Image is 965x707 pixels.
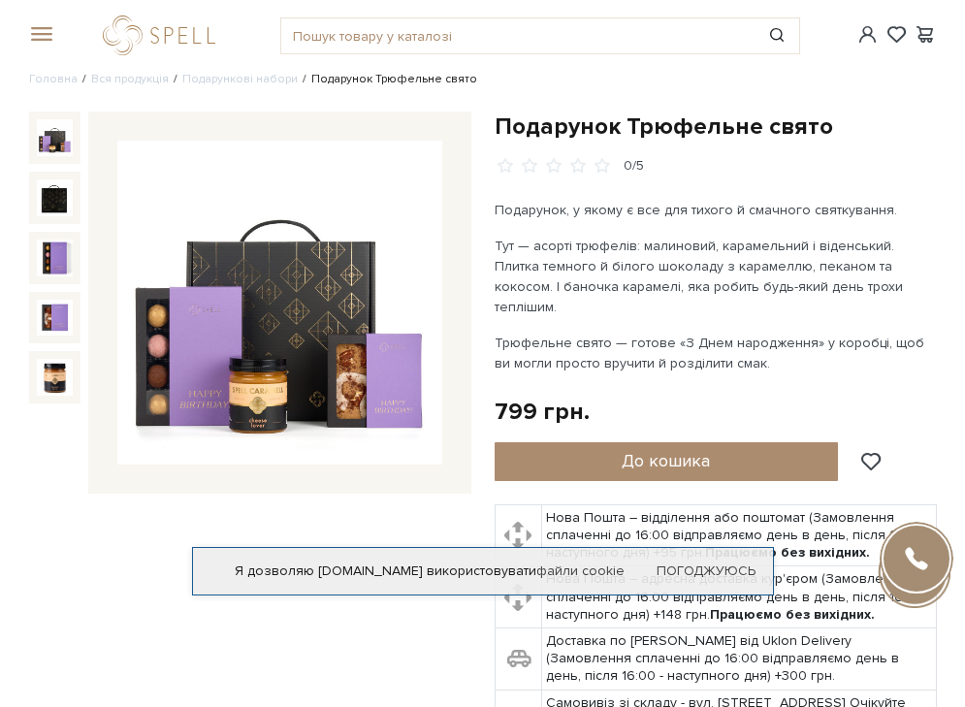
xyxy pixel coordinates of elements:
[193,562,773,580] div: Я дозволяю [DOMAIN_NAME] використовувати
[298,71,477,88] li: Подарунок Трюфельне свято
[495,112,937,142] h1: Подарунок Трюфельне свято
[37,300,74,337] img: Подарунок Трюфельне свято
[182,72,298,86] a: Подарункові набори
[37,179,74,216] img: Подарунок Трюфельне свято
[624,157,644,176] div: 0/5
[117,141,441,465] img: Подарунок Трюфельне свято
[541,504,936,566] td: Нова Пошта – відділення або поштомат (Замовлення сплаченні до 16:00 відправляємо день в день, піс...
[710,606,875,623] b: Працюємо без вихідних.
[541,628,936,691] td: Доставка по [PERSON_NAME] від Uklon Delivery (Замовлення сплаченні до 16:00 відправляємо день в д...
[281,18,755,53] input: Пошук товару у каталозі
[622,450,710,471] span: До кошика
[541,566,936,628] td: Нова Пошта – адресна доставка кур'єром (Замовлення сплаченні до 16:00 відправляємо день в день, п...
[536,562,625,579] a: файли cookie
[37,119,74,156] img: Подарунок Трюфельне свято
[705,544,870,561] b: Працюємо без вихідних.
[495,200,937,220] p: Подарунок, у якому є все для тихого й смачного святкування.
[103,16,224,55] a: logo
[91,72,169,86] a: Вся продукція
[29,72,78,86] a: Головна
[755,18,799,53] button: Пошук товару у каталозі
[37,359,74,396] img: Подарунок Трюфельне свято
[495,397,590,427] div: 799 грн.
[657,562,756,580] a: Погоджуюсь
[495,236,937,317] p: Тут — асорті трюфелів: малиновий, карамельний і віденський. Плитка темного й білого шоколаду з ка...
[495,333,937,373] p: Трюфельне свято — готове «З Днем народження» у коробці, щоб ви могли просто вручити й розділити с...
[37,240,74,276] img: Подарунок Трюфельне свято
[495,442,839,481] button: До кошика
